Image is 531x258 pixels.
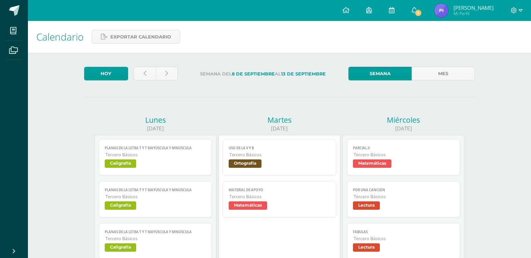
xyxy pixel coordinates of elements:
span: Matemáticas [353,159,391,168]
span: PLANAS DE LA LETRA T y t mayúscula y minúscula [105,188,206,192]
strong: 13 de Septiembre [281,71,326,77]
span: Por una canción [353,188,455,192]
div: [DATE] [219,125,340,132]
img: 34c024cd673641ed789563b5c4db78d8.png [434,3,448,17]
span: Calendario [36,30,83,43]
span: Matemáticas [229,201,267,210]
span: Lectura [353,243,380,252]
a: Parcial IITercero BásicosMatemáticas [347,139,460,175]
div: [DATE] [95,125,216,132]
label: Semana del al [183,67,343,81]
span: Caligrafía [105,201,136,210]
a: PLANAS DE LA LETRA T y t mayúscula y minúsculaTercero BásicosCaligrafía [99,139,212,175]
span: Tercero Básicos [354,236,455,242]
div: Lunes [95,115,216,125]
span: Uso de la v y b [229,146,330,150]
span: Tercero Básicos [354,194,455,200]
span: Material de apoyo [229,188,330,192]
span: Tercero Básicos [105,194,206,200]
span: Lectura [353,201,380,210]
span: Parcial II [353,146,455,150]
span: Caligrafía [105,243,136,252]
a: Semana [348,67,412,80]
a: Exportar calendario [92,30,180,44]
strong: 8 de Septiembre [232,71,275,77]
span: Fábulas [353,230,455,234]
div: Martes [219,115,340,125]
span: PLANAS DE LA LETRA T y t mayúscula y minúscula [105,146,206,150]
span: Tercero Básicos [229,152,330,158]
span: 5 [414,9,422,17]
span: Exportar calendario [110,30,171,43]
div: [DATE] [342,125,464,132]
span: Caligrafía [105,159,136,168]
a: Mes [412,67,475,80]
a: PLANAS DE LA LETRA T y t mayúscula y minúsculaTercero BásicosCaligrafía [99,181,212,217]
a: Material de apoyoTercero BásicosMatemáticas [223,181,336,217]
div: Miércoles [342,115,464,125]
a: Uso de la v y bTercero BásicosOrtografía [223,139,336,175]
span: Tercero Básicos [354,152,455,158]
span: [PERSON_NAME] [453,4,494,11]
span: Mi Perfil [453,10,494,16]
span: Tercero Básicos [105,152,206,158]
span: PLANAS DE LA LETRA T y t mayúscula y minúscula [105,230,206,234]
span: Tercero Básicos [229,194,330,200]
a: Por una canciónTercero BásicosLectura [347,181,460,217]
span: Tercero Básicos [105,236,206,242]
a: Hoy [84,67,128,80]
span: Ortografía [229,159,261,168]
